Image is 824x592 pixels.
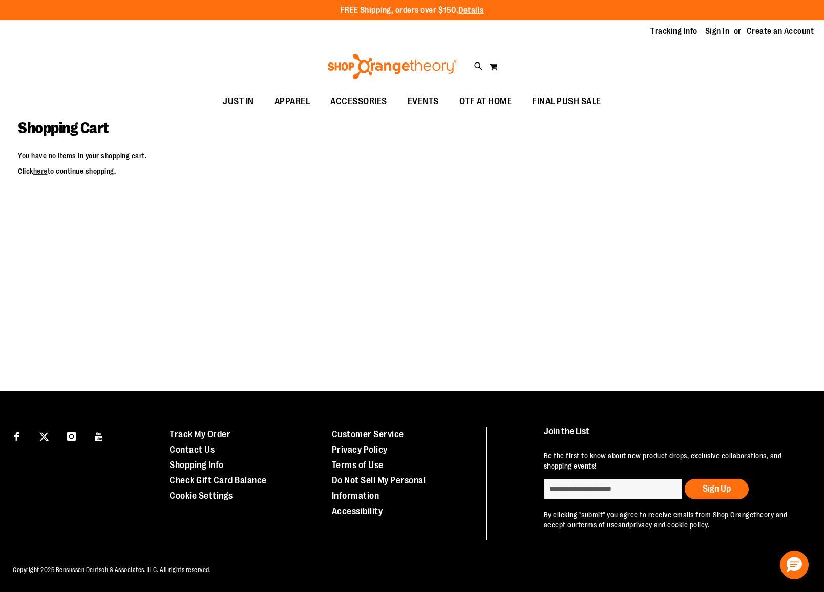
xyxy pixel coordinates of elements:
p: Be the first to know about new product drops, exclusive collaborations, and shopping events! [544,451,803,471]
a: FINAL PUSH SALE [522,90,611,114]
span: JUST IN [223,90,254,113]
p: Click to continue shopping. [18,166,806,176]
a: here [33,167,48,175]
img: Shop Orangetheory [326,54,459,79]
a: Check Gift Card Balance [170,475,267,485]
span: FINAL PUSH SALE [532,90,601,113]
a: Visit our Facebook page [8,427,26,445]
span: ACCESSORIES [330,90,387,113]
a: Terms of Use [332,460,384,470]
p: By clicking "submit" you agree to receive emails from Shop Orangetheory and accept our and [544,510,803,530]
span: Sign Up [703,483,731,494]
a: Accessibility [332,506,383,516]
a: Do Not Sell My Personal Information [332,475,426,501]
a: Sign In [705,26,730,37]
a: JUST IN [213,90,264,114]
a: terms of use [578,521,618,529]
a: Visit our X page [35,427,53,445]
span: APPAREL [274,90,310,113]
span: Shopping Cart [18,119,109,137]
a: Visit our Instagram page [62,427,80,445]
a: OTF AT HOME [449,90,522,114]
a: privacy and cookie policy. [629,521,709,529]
span: Copyright 2025 Bensussen Deutsch & Associates, LLC. All rights reserved. [13,566,211,574]
a: Details [458,6,484,15]
button: Sign Up [685,479,749,499]
input: enter email [544,479,682,499]
a: Privacy Policy [332,445,388,455]
a: Track My Order [170,429,230,439]
a: Visit our Youtube page [90,427,108,445]
a: Cookie Settings [170,491,233,501]
button: Hello, have a question? Let’s chat. [780,551,809,579]
a: EVENTS [397,90,449,114]
p: FREE Shipping, orders over $150. [340,5,484,16]
span: OTF AT HOME [459,90,512,113]
span: EVENTS [408,90,439,113]
a: ACCESSORIES [320,90,397,114]
h4: Join the List [544,427,803,446]
a: Contact Us [170,445,215,455]
a: Customer Service [332,429,404,439]
a: Shopping Info [170,460,224,470]
img: Twitter [39,432,49,441]
p: You have no items in your shopping cart. [18,151,806,161]
a: Create an Account [747,26,814,37]
a: Tracking Info [650,26,698,37]
a: APPAREL [264,90,321,114]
